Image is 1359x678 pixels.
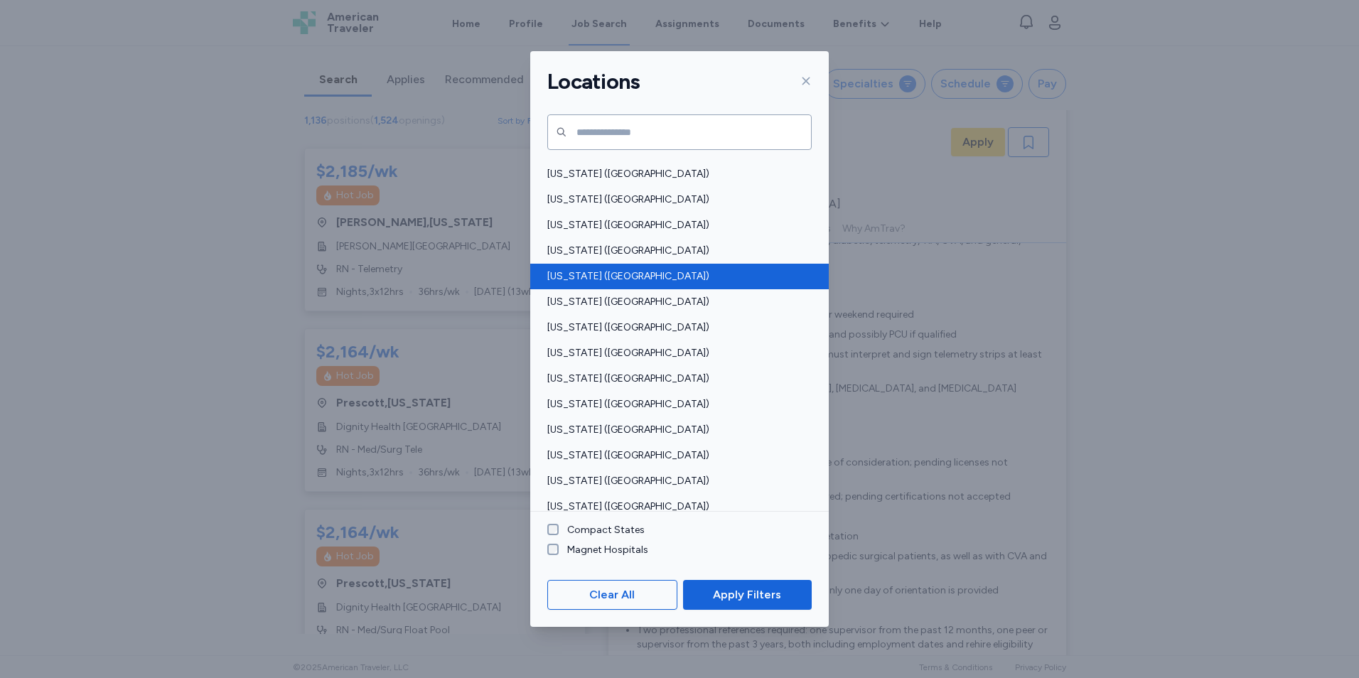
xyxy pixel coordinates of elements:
[547,423,803,437] span: [US_STATE] ([GEOGRAPHIC_DATA])
[547,346,803,360] span: [US_STATE] ([GEOGRAPHIC_DATA])
[547,295,803,309] span: [US_STATE] ([GEOGRAPHIC_DATA])
[559,543,648,557] label: Magnet Hospitals
[683,580,812,610] button: Apply Filters
[547,244,803,258] span: [US_STATE] ([GEOGRAPHIC_DATA])
[589,586,635,603] span: Clear All
[547,372,803,386] span: [US_STATE] ([GEOGRAPHIC_DATA])
[547,193,803,207] span: [US_STATE] ([GEOGRAPHIC_DATA])
[547,397,803,411] span: [US_STATE] ([GEOGRAPHIC_DATA])
[713,586,781,603] span: Apply Filters
[559,523,645,537] label: Compact States
[547,321,803,335] span: [US_STATE] ([GEOGRAPHIC_DATA])
[547,269,803,284] span: [US_STATE] ([GEOGRAPHIC_DATA])
[547,68,640,95] h1: Locations
[547,580,677,610] button: Clear All
[547,474,803,488] span: [US_STATE] ([GEOGRAPHIC_DATA])
[547,167,803,181] span: [US_STATE] ([GEOGRAPHIC_DATA])
[547,448,803,463] span: [US_STATE] ([GEOGRAPHIC_DATA])
[547,500,803,514] span: [US_STATE] ([GEOGRAPHIC_DATA])
[547,218,803,232] span: [US_STATE] ([GEOGRAPHIC_DATA])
